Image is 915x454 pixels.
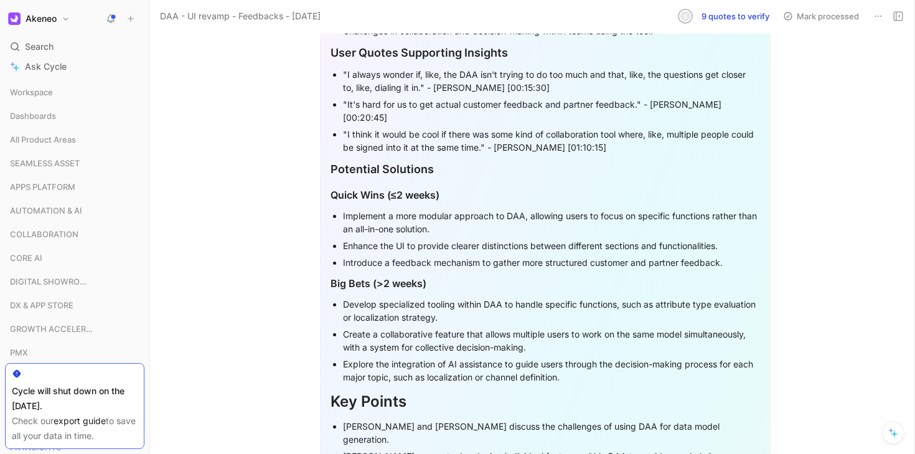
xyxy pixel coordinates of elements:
div: [PERSON_NAME] and [PERSON_NAME] discuss the challenges of using DAA for data model generation. [343,420,760,446]
div: PMX [5,343,144,362]
a: Ask Cycle [5,57,144,76]
div: Check our to save all your data in time. [12,414,138,443]
img: Akeneo [8,12,21,25]
div: COLLABORATION [5,225,144,244]
div: Big Bets (>2 weeks) [331,276,760,291]
span: AUTOMATION & AI [10,204,82,217]
span: APPS PLATFORM [10,181,75,193]
div: AUTOMATION & AI [5,201,144,224]
span: SEAMLESS ASSET [10,157,80,169]
div: Dashboards [5,106,144,125]
div: Explore the integration of AI assistance to guide users through the decision-making process for e... [343,357,760,384]
div: APPS PLATFORM [5,177,144,200]
div: All Product Areas [5,130,144,149]
div: User Quotes Supporting Insights [331,44,760,61]
span: Dashboards [10,110,56,122]
span: GROWTH ACCELERATION [10,323,96,335]
span: Workspace [10,86,53,98]
a: export guide [54,415,106,426]
button: Mark processed [777,7,865,25]
span: DIGITAL SHOWROOM [10,275,93,288]
span: Ask Cycle [25,59,67,74]
div: Potential Solutions [331,161,760,177]
button: AkeneoAkeneo [5,10,73,27]
span: DAA - UI revamp - Feedbacks - [DATE] [160,9,321,24]
div: Search [5,37,144,56]
div: "It's hard for us to get actual customer feedback and partner feedback." - [PERSON_NAME] [00:20:45] [343,98,760,124]
span: COLLABORATION [10,228,78,240]
div: Key Points [331,390,760,413]
h1: Akeneo [26,13,57,24]
div: GROWTH ACCELERATION [5,319,144,338]
span: CORE AI [10,252,42,264]
div: Develop specialized tooling within DAA to handle specific functions, such as attribute type evalu... [343,298,760,324]
div: Workspace [5,83,144,102]
div: AUTOMATION & AI [5,201,144,220]
div: "I think it would be cool if there was some kind of collaboration tool where, like, multiple peop... [343,128,760,154]
div: DIGITAL SHOWROOM [5,272,144,291]
div: Create a collaborative feature that allows multiple users to work on the same model simultaneousl... [343,328,760,354]
div: "I always wonder if, like, the DAA isn't trying to do too much and that, like, the questions get ... [343,68,760,94]
div: GROWTH ACCELERATION [5,319,144,342]
span: Search [25,39,54,54]
div: SEAMLESS ASSET [5,154,144,173]
div: COLLABORATION [5,225,144,247]
div: CORE AI [5,248,144,267]
div: Enhance the UI to provide clearer distinctions between different sections and functionalities. [343,239,760,252]
span: DX & APP STORE [10,299,73,311]
span: All Product Areas [10,133,76,146]
div: Dashboards [5,106,144,129]
div: s [679,10,692,22]
div: Cycle will shut down on the [DATE]. [12,384,138,414]
div: PMX [5,343,144,366]
div: DX & APP STORE [5,296,144,314]
div: DX & APP STORE [5,296,144,318]
button: 9 quotes to verify [696,7,775,25]
div: All Product Areas [5,130,144,153]
span: PMX [10,346,28,359]
div: CORE AI [5,248,144,271]
div: Implement a more modular approach to DAA, allowing users to focus on specific functions rather th... [343,209,760,235]
div: DIGITAL SHOWROOM [5,272,144,295]
div: APPS PLATFORM [5,177,144,196]
div: Quick Wins (≤2 weeks) [331,187,760,202]
div: SEAMLESS ASSET [5,154,144,176]
div: Introduce a feedback mechanism to gather more structured customer and partner feedback. [343,256,760,269]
